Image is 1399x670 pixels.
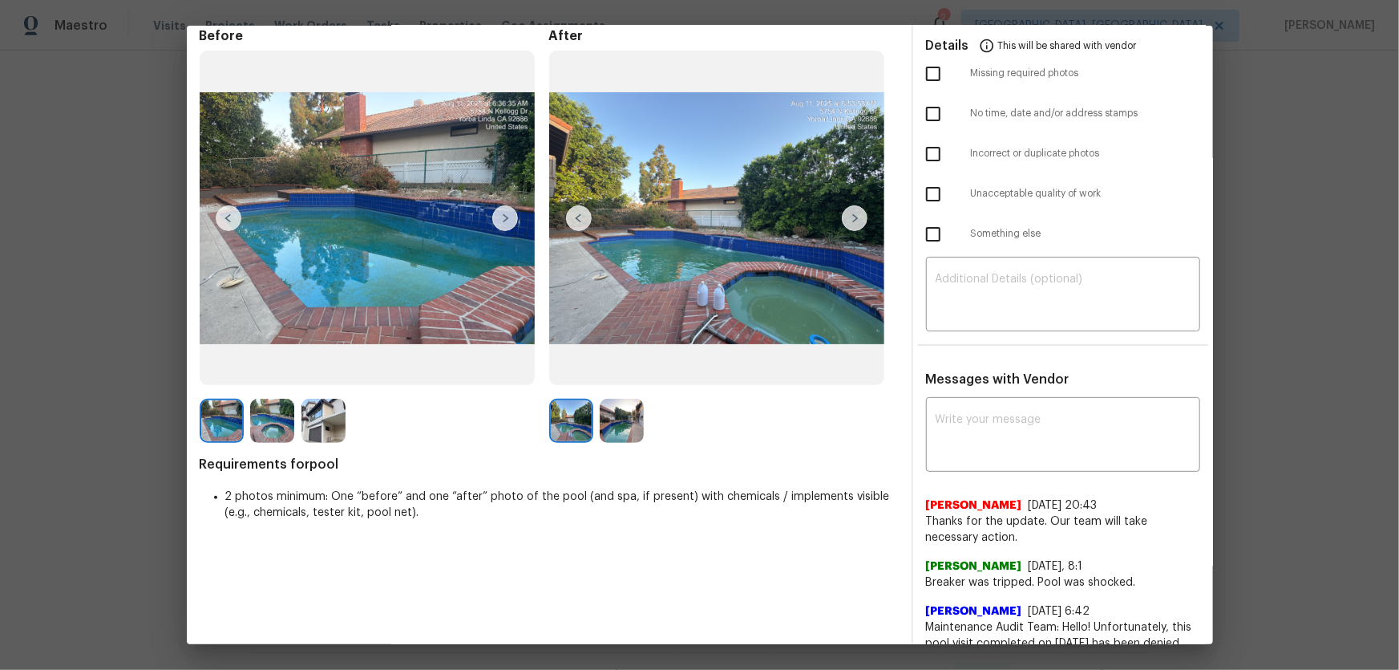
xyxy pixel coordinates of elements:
span: Breaker was tripped. Pool was shocked. [926,575,1200,591]
img: right-chevron-button-url [492,205,518,231]
div: Missing required photos [913,54,1213,94]
span: [DATE] 6:42 [1029,606,1090,617]
div: Something else [913,214,1213,254]
span: [PERSON_NAME] [926,558,1022,575]
span: [DATE], 8:1 [1029,561,1083,572]
span: After [549,28,899,44]
span: [PERSON_NAME] [926,603,1022,619]
span: Something else [971,227,1200,241]
div: Incorrect or duplicate photos [913,134,1213,174]
li: 2 photos minimum: One “before” and one “after” photo of the pool (and spa, if present) with chemi... [225,489,899,521]
span: Incorrect or duplicate photos [971,147,1200,160]
span: [DATE] 20:43 [1029,500,1098,511]
span: Requirements for pool [200,457,899,473]
img: right-chevron-button-url [842,205,867,231]
span: Thanks for the update. Our team will take necessary action. [926,514,1200,546]
span: Before [200,28,549,44]
span: Details [926,26,969,64]
div: No time, date and/or address stamps [913,94,1213,134]
span: This will be shared with vendor [998,26,1137,64]
span: No time, date and/or address stamps [971,107,1200,120]
span: Unacceptable quality of work [971,187,1200,201]
img: left-chevron-button-url [216,205,241,231]
span: Messages with Vendor [926,373,1069,386]
div: Unacceptable quality of work [913,174,1213,214]
img: left-chevron-button-url [566,205,592,231]
span: Missing required photos [971,67,1200,80]
span: [PERSON_NAME] [926,497,1022,514]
